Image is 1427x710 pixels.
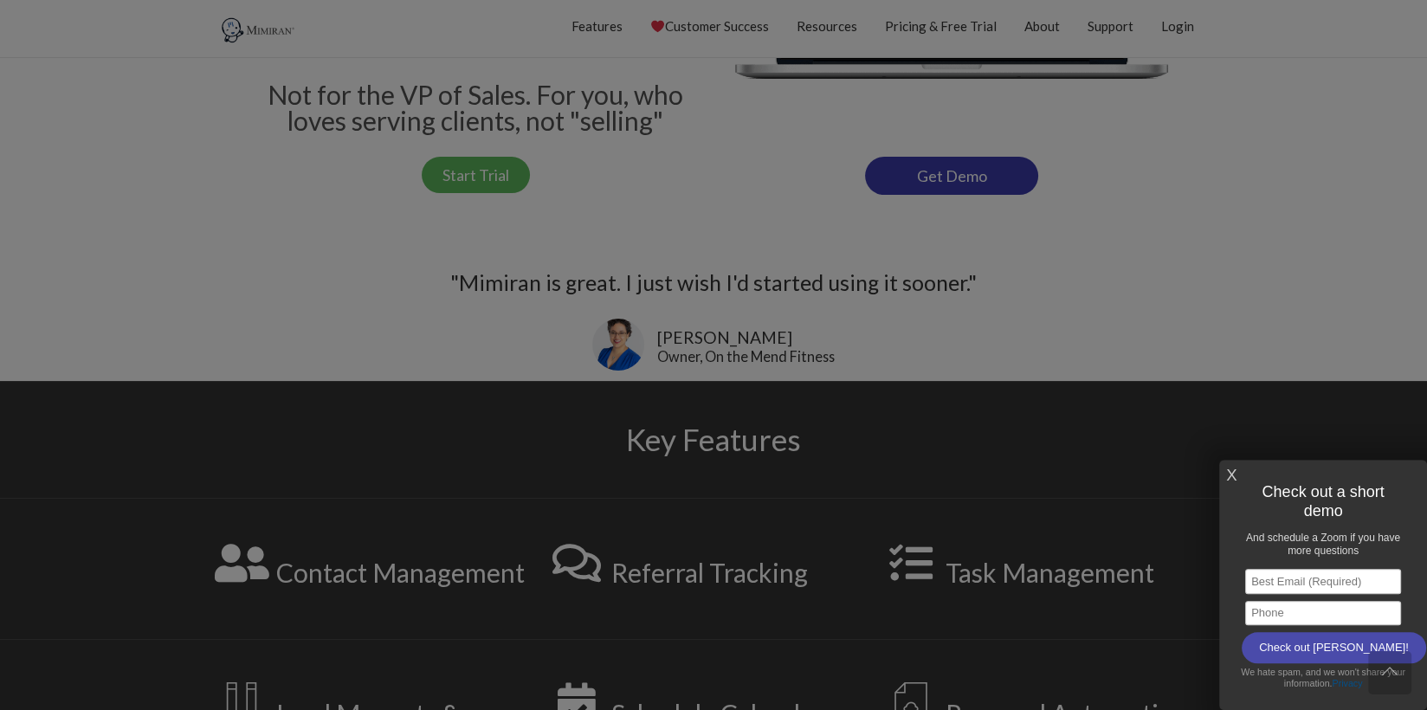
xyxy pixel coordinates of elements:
[1237,526,1409,562] h1: And schedule a Zoom if you have more questions
[1245,569,1401,594] input: Best Email (Required)
[1226,461,1237,490] a: X
[1237,663,1410,693] div: We hate spam, and we won't share your information.
[1245,601,1401,626] input: Phone
[1237,478,1409,526] h1: Check out a short demo
[1332,678,1362,688] a: Privacy
[1242,632,1426,663] input: Check out [PERSON_NAME]!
